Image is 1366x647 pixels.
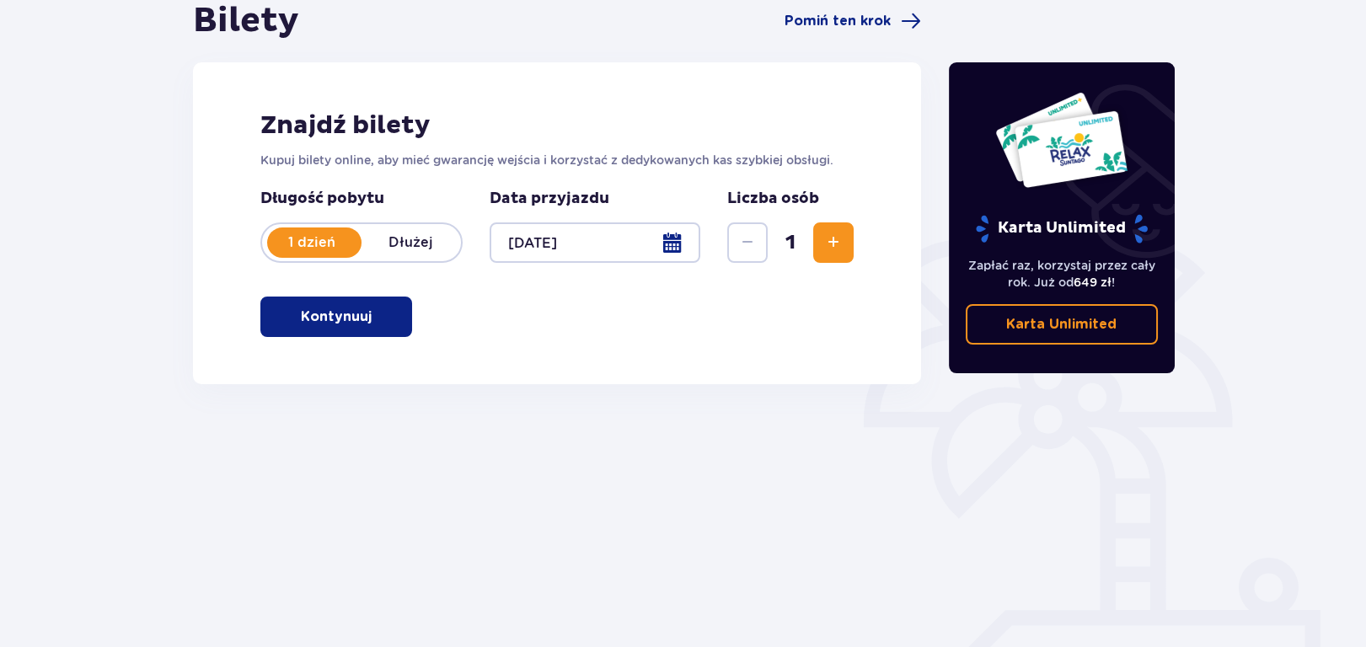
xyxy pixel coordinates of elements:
[974,214,1149,243] p: Karta Unlimited
[966,304,1158,345] a: Karta Unlimited
[966,257,1158,291] p: Zapłać raz, korzystaj przez cały rok. Już od !
[301,307,372,326] p: Kontynuuj
[1006,315,1117,334] p: Karta Unlimited
[785,11,921,31] a: Pomiń ten krok
[994,91,1128,189] img: Dwie karty całoroczne do Suntago z napisem 'UNLIMITED RELAX', na białym tle z tropikalnymi liśćmi...
[727,189,819,209] p: Liczba osób
[260,297,412,337] button: Kontynuuj
[362,233,461,252] p: Dłużej
[490,189,609,209] p: Data przyjazdu
[260,189,463,209] p: Długość pobytu
[771,230,810,255] span: 1
[262,233,362,252] p: 1 dzień
[1074,275,1112,289] span: 649 zł
[727,222,768,263] button: Zmniejsz
[785,12,891,30] span: Pomiń ten krok
[813,222,854,263] button: Zwiększ
[260,152,854,168] p: Kupuj bilety online, aby mieć gwarancję wejścia i korzystać z dedykowanych kas szybkiej obsługi.
[260,110,854,142] h2: Znajdź bilety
